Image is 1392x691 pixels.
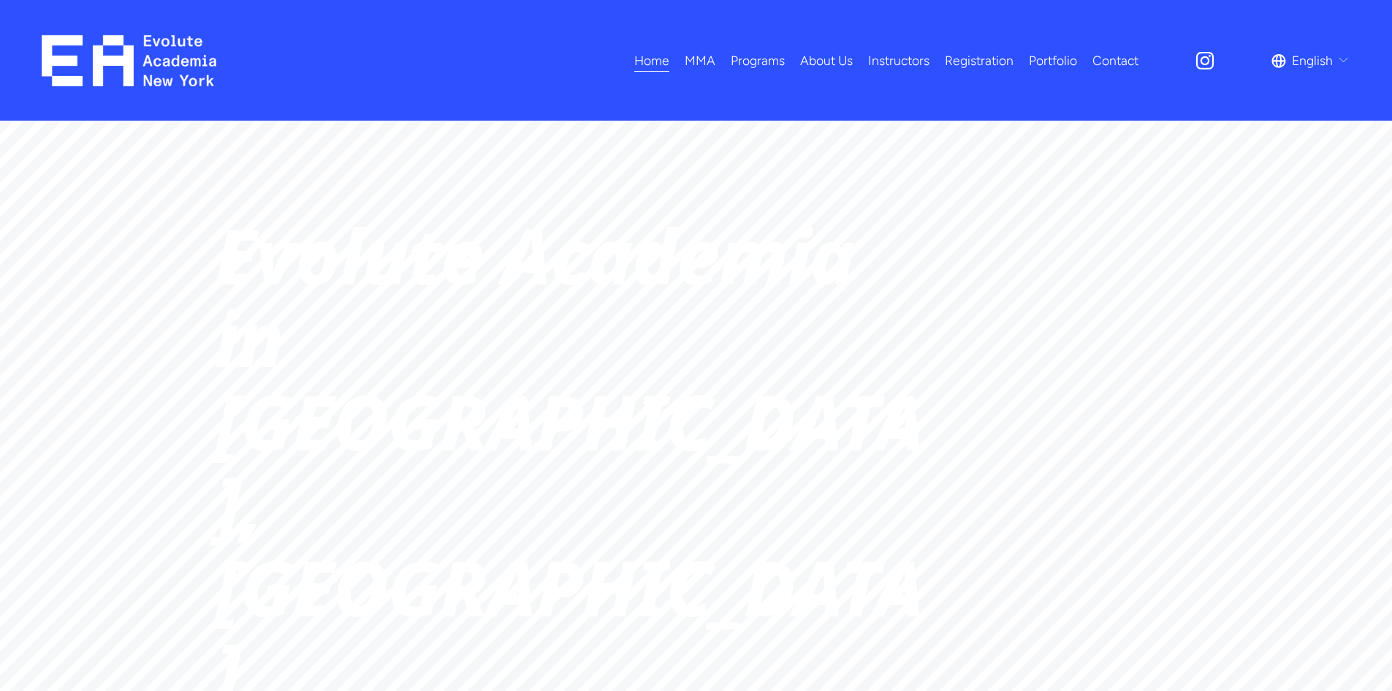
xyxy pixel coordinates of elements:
span: MMA [685,49,715,72]
img: EA [42,35,216,86]
a: Portfolio [1029,48,1077,73]
div: language picker [1271,48,1350,73]
a: Contact [1092,48,1138,73]
span: Programs [731,49,785,72]
a: Registration [945,48,1013,73]
a: folder dropdown [685,48,715,73]
a: folder dropdown [731,48,785,73]
span: English [1292,49,1333,72]
a: Instagram [1194,50,1216,72]
a: Home [634,48,669,73]
a: Instructors [868,48,929,73]
a: About Us [800,48,853,73]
